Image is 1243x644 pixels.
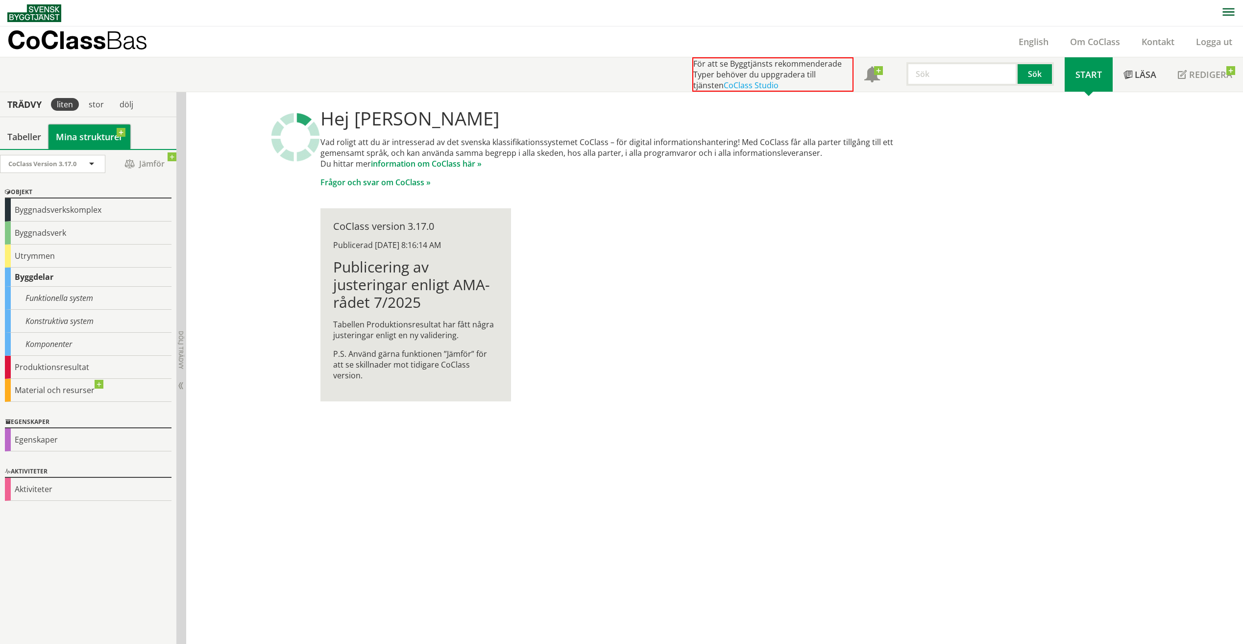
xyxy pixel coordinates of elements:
[320,177,431,188] a: Frågor och svar om CoClass »
[1065,57,1113,92] a: Start
[8,159,76,168] span: CoClass Version 3.17.0
[1113,57,1167,92] a: Läsa
[1167,57,1243,92] a: Redigera
[724,80,779,91] a: CoClass Studio
[692,57,853,92] div: För att se Byggtjänsts rekommenderade Typer behöver du uppgradera till tjänsten
[1135,69,1156,80] span: Läsa
[5,428,171,451] div: Egenskaper
[83,98,110,111] div: stor
[7,26,169,57] a: CoClassBas
[320,137,923,169] p: Vad roligt att du är intresserad av det svenska klassifikationssystemet CoClass – för digital inf...
[5,198,171,222] div: Byggnadsverkskomplex
[333,348,498,381] p: P.S. Använd gärna funktionen ”Jämför” för att se skillnader mot tidigare CoClass version.
[5,333,171,356] div: Komponenter
[7,4,61,22] img: Svensk Byggtjänst
[5,287,171,310] div: Funktionella system
[1075,69,1102,80] span: Start
[1131,36,1185,48] a: Kontakt
[1189,69,1232,80] span: Redigera
[5,478,171,501] div: Aktiviteter
[1018,62,1054,86] button: Sök
[115,155,174,173] span: Jämför
[333,221,498,232] div: CoClass version 3.17.0
[906,62,1018,86] input: Sök
[5,268,171,287] div: Byggdelar
[5,245,171,268] div: Utrymmen
[5,379,171,402] div: Material och resurser
[1059,36,1131,48] a: Om CoClass
[271,113,320,162] img: Laddar
[2,99,47,110] div: Trädvy
[333,258,498,311] h1: Publicering av justeringar enligt AMA-rådet 7/2025
[864,68,880,83] span: Notifikationer
[320,107,923,129] h1: Hej [PERSON_NAME]
[333,240,498,250] div: Publicerad [DATE] 8:16:14 AM
[1008,36,1059,48] a: English
[5,417,171,428] div: Egenskaper
[1185,36,1243,48] a: Logga ut
[5,222,171,245] div: Byggnadsverk
[371,158,482,169] a: information om CoClass här »
[49,124,130,149] a: Mina strukturer
[5,466,171,478] div: Aktiviteter
[5,310,171,333] div: Konstruktiva system
[333,319,498,341] p: Tabellen Produktionsresultat har fått några justeringar enligt en ny validering.
[177,331,185,369] span: Dölj trädvy
[114,98,139,111] div: dölj
[7,34,147,46] p: CoClass
[5,356,171,379] div: Produktionsresultat
[5,187,171,198] div: Objekt
[51,98,79,111] div: liten
[106,25,147,54] span: Bas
